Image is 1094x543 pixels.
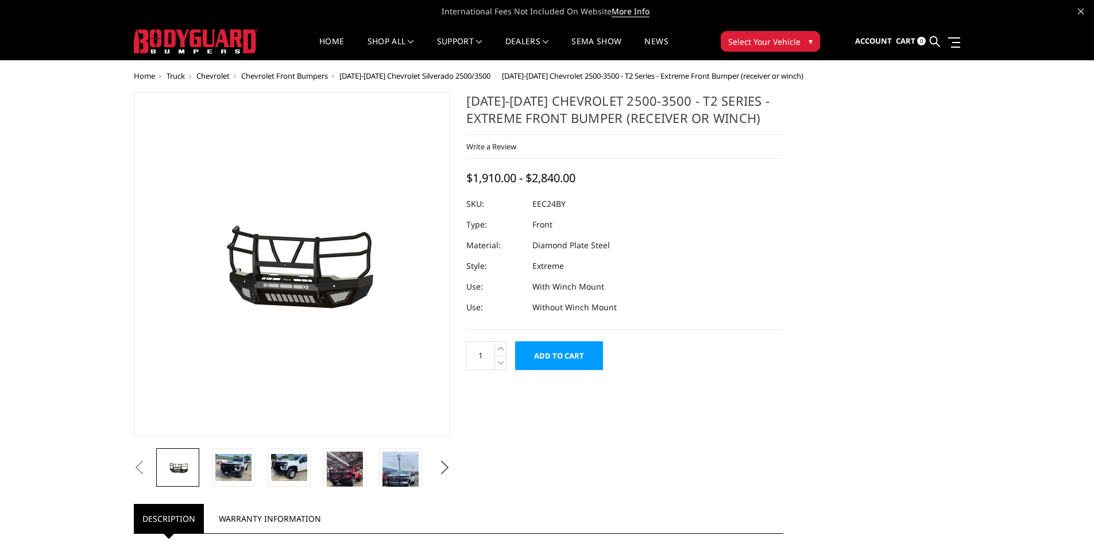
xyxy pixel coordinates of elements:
a: Account [855,26,892,57]
span: Account [855,36,892,46]
a: Support [437,37,482,60]
img: 2024-2025 Chevrolet 2500-3500 - T2 Series - Extreme Front Bumper (receiver or winch) [148,197,435,332]
input: Add to Cart [515,341,603,370]
dt: Use: [466,297,524,318]
span: Select Your Vehicle [728,36,801,48]
dd: Without Winch Mount [532,297,617,318]
a: [DATE]-[DATE] Chevrolet Silverado 2500/3500 [339,71,490,81]
span: 0 [917,37,926,45]
a: shop all [368,37,414,60]
a: Warranty Information [210,504,330,533]
span: ▾ [809,35,813,47]
img: BODYGUARD BUMPERS [134,29,257,53]
dd: Front [532,214,552,235]
dt: Type: [466,214,524,235]
a: 2024-2025 Chevrolet 2500-3500 - T2 Series - Extreme Front Bumper (receiver or winch) [134,92,451,437]
dt: Style: [466,256,524,276]
a: SEMA Show [571,37,621,60]
dd: Extreme [532,256,564,276]
a: Dealers [505,37,549,60]
img: 2024-2025 Chevrolet 2500-3500 - T2 Series - Extreme Front Bumper (receiver or winch) [382,452,419,516]
span: $1,910.00 - $2,840.00 [466,170,575,186]
a: Description [134,504,204,533]
img: 2024-2025 Chevrolet 2500-3500 - T2 Series - Extreme Front Bumper (receiver or winch) [271,454,307,481]
a: Write a Review [466,141,516,152]
h1: [DATE]-[DATE] Chevrolet 2500-3500 - T2 Series - Extreme Front Bumper (receiver or winch) [466,92,783,135]
dt: Use: [466,276,524,297]
span: [DATE]-[DATE] Chevrolet 2500-3500 - T2 Series - Extreme Front Bumper (receiver or winch) [502,71,803,81]
button: Select Your Vehicle [721,31,820,52]
img: 2024-2025 Chevrolet 2500-3500 - T2 Series - Extreme Front Bumper (receiver or winch) [327,452,363,516]
dd: Diamond Plate Steel [532,235,610,256]
a: Truck [167,71,185,81]
a: More Info [612,6,650,17]
dd: With Winch Mount [532,276,604,297]
button: Previous [131,459,148,476]
a: News [644,37,668,60]
a: Home [319,37,344,60]
a: Cart 0 [896,26,926,57]
button: Next [436,459,453,476]
a: Chevrolet [196,71,230,81]
a: Chevrolet Front Bumpers [241,71,328,81]
a: Home [134,71,155,81]
dd: EEC24BY [532,194,566,214]
dt: SKU: [466,194,524,214]
dt: Material: [466,235,524,256]
span: Cart [896,36,915,46]
img: 2024-2025 Chevrolet 2500-3500 - T2 Series - Extreme Front Bumper (receiver or winch) [215,454,252,481]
